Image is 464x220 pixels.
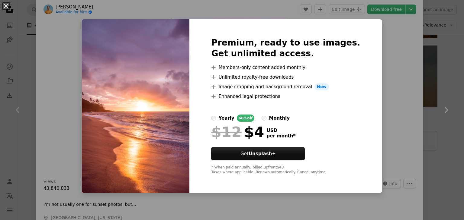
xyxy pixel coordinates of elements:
[211,83,360,90] li: Image cropping and background removal
[211,74,360,81] li: Unlimited royalty-free downloads
[211,147,305,160] button: GetUnsplash+
[211,64,360,71] li: Members-only content added monthly
[266,128,295,133] span: USD
[237,115,255,122] div: 66% off
[314,83,329,90] span: New
[211,165,360,175] div: * When paid annually, billed upfront $48 Taxes where applicable. Renews automatically. Cancel any...
[211,124,264,140] div: $4
[218,115,234,122] div: yearly
[262,116,266,121] input: monthly
[82,19,189,193] img: photo-1559494007-9f5847c49d94
[266,133,295,139] span: per month *
[211,93,360,100] li: Enhanced legal protections
[249,151,276,156] strong: Unsplash+
[211,37,360,59] h2: Premium, ready to use images. Get unlimited access.
[211,116,216,121] input: yearly66%off
[269,115,290,122] div: monthly
[211,124,241,140] span: $12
